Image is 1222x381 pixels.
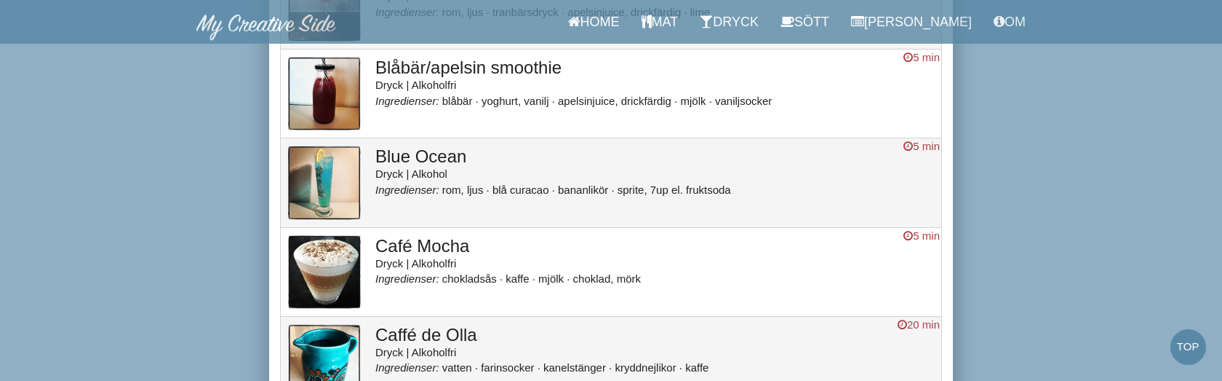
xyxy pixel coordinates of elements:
h3: Café Mocha [375,237,934,256]
li: bananlikör [558,184,615,196]
li: farinsocker [481,361,540,374]
img: bild_316.jpg [288,146,361,220]
li: mjölk [680,95,711,107]
h3: Caffé de Olla [375,326,934,345]
li: blå curacao [492,184,555,196]
img: bild_16.jpg [288,57,361,130]
li: vaniljsocker [715,95,772,107]
li: kryddnejlikor [615,361,682,374]
a: Top [1170,329,1206,365]
li: kaffe [685,361,708,374]
li: choklad, mörk [573,272,641,285]
i: Ingredienser: [375,95,439,107]
div: 5 min [903,50,940,65]
div: 5 min [903,228,940,243]
li: chokladsås [442,272,503,285]
div: Dryck | Alkohol [375,166,934,181]
li: mjölk [538,272,570,285]
img: bild_150.jpg [288,235,361,309]
i: Ingredienser: [375,361,439,374]
h3: Blue Ocean [375,147,934,166]
li: rom, ljus [442,184,490,196]
li: kanelstänger [543,361,612,374]
li: apelsinjuice, drickfärdig [558,95,677,107]
img: MyCreativeSide [196,15,336,41]
h3: Blåbär/apelsin smoothie [375,58,934,77]
div: Dryck | Alkoholfri [375,77,934,93]
li: yoghurt, vanilj [482,95,555,107]
div: 5 min [903,138,940,154]
li: vatten [442,361,478,374]
div: 20 min [898,317,940,332]
li: kaffe [506,272,535,285]
li: sprite, 7up el. fruktsoda [618,184,731,196]
i: Ingredienser: [375,272,439,285]
i: Ingredienser: [375,184,439,196]
li: blåbär [442,95,479,107]
div: Dryck | Alkoholfri [375,345,934,360]
div: Dryck | Alkoholfri [375,256,934,271]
